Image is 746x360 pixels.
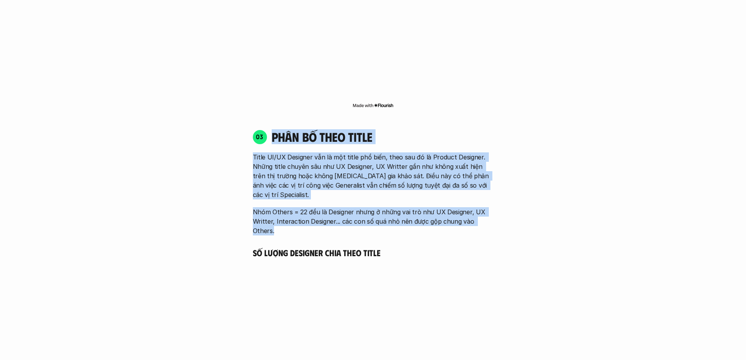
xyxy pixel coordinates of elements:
font: Nhóm Others = 22 đều là Designer nhưng ở những vai trò như UX Designer, UX Writter, Interaction D... [253,208,487,235]
font: Title UI/UX Designer vẫn là một title phổ biến, theo sau đó là Product Designer. Những title chuy... [253,153,491,199]
img: Được thực hiện với Flourish [352,102,394,109]
font: 03 [256,133,263,140]
font: phân bố theo title [272,129,372,144]
font: Số lượng Designer chia theo Title [253,247,381,258]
